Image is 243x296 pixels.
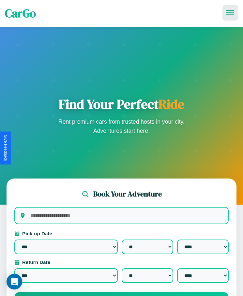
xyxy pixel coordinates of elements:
span: CarGo [5,6,36,21]
p: Rent premium cars from trusted hosts in your city. Adventures start here. [56,117,187,135]
h2: Book Your Adventure [93,189,162,199]
h1: Find Your Perfect [56,96,187,112]
div: Open Intercom Messenger [7,274,22,289]
label: Pick-up Date [14,231,229,236]
div: Give Feedback [3,135,8,161]
label: Return Date [14,259,229,265]
span: Ride [159,95,184,113]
